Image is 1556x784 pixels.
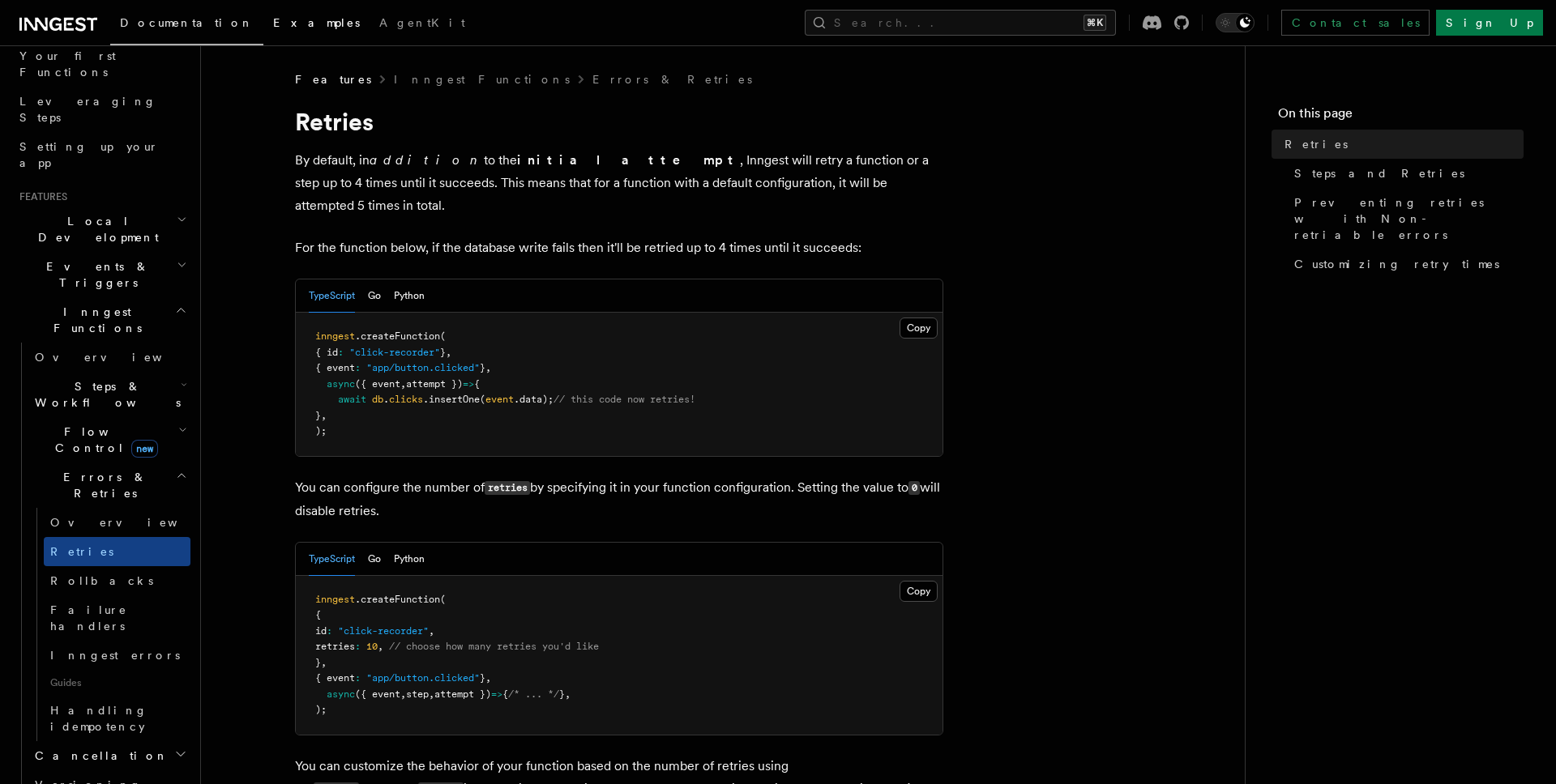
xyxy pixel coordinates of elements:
span: , [485,362,491,373]
button: Python [394,279,425,313]
span: "app/button.clicked" [366,672,480,684]
span: , [378,641,383,652]
span: Overview [50,516,217,529]
span: new [131,440,158,458]
span: . [383,394,389,405]
span: : [327,625,332,637]
em: addition [370,152,484,168]
span: Rollbacks [50,574,153,587]
span: } [480,672,485,684]
a: Errors & Retries [592,71,752,87]
span: Leveraging Steps [19,95,156,124]
span: event [485,394,514,405]
h4: On this page [1278,104,1524,130]
h1: Retries [295,107,943,136]
span: } [440,347,446,358]
a: Rollbacks [44,566,190,595]
button: Python [394,543,425,576]
span: .createFunction [355,594,440,605]
span: Inngest errors [50,649,180,662]
span: clicks [389,394,423,405]
a: Leveraging Steps [13,87,190,132]
code: 0 [908,481,920,495]
span: step [406,688,429,700]
a: Handling idempotency [44,696,190,741]
p: For the function below, if the database write fails then it'll be retried up to 4 times until it ... [295,236,943,259]
p: You can configure the number of by specifying it in your function configuration. Setting the valu... [295,476,943,522]
span: 10 [366,641,378,652]
span: => [491,688,502,700]
span: { event [315,672,355,684]
span: async [327,688,355,700]
span: , [321,657,327,668]
span: ); [315,704,327,715]
a: AgentKit [370,5,475,44]
button: Cancellation [28,741,190,770]
button: Events & Triggers [13,252,190,297]
span: Features [13,190,67,203]
span: , [565,688,571,700]
span: , [446,347,451,358]
span: Customizing retry times [1294,256,1499,272]
a: Overview [44,508,190,537]
a: Inngest Functions [394,71,570,87]
span: : [355,362,361,373]
span: id [315,625,327,637]
span: } [559,688,565,700]
span: Failure handlers [50,603,127,633]
span: Your first Functions [19,49,116,79]
a: Failure handlers [44,595,190,641]
span: , [400,378,406,390]
a: Setting up your app [13,132,190,177]
a: Inngest errors [44,641,190,670]
span: "click-recorder" [349,347,440,358]
span: } [315,657,321,668]
span: Retries [50,545,113,558]
span: } [315,410,321,421]
a: Customizing retry times [1288,249,1524,279]
span: async [327,378,355,390]
span: Retries [1285,136,1348,152]
span: Cancellation [28,748,169,764]
span: Guides [44,670,190,696]
button: TypeScript [309,543,355,576]
span: ({ event [355,688,400,700]
span: await [338,394,366,405]
button: Steps & Workflows [28,372,190,417]
span: { [474,378,480,390]
button: Search...⌘K [805,10,1116,36]
span: } [480,362,485,373]
span: ( [480,394,485,405]
span: , [321,410,327,421]
button: Flow Controlnew [28,417,190,462]
button: Inngest Functions [13,297,190,343]
button: Local Development [13,207,190,252]
span: .createFunction [355,330,440,342]
span: db [372,394,383,405]
code: retries [485,481,530,495]
span: Features [295,71,371,87]
a: Contact sales [1281,10,1430,36]
a: Overview [28,343,190,372]
span: => [463,378,474,390]
span: : [355,641,361,652]
button: Go [368,279,381,313]
span: Preventing retries with Non-retriable errors [1294,194,1524,243]
a: Retries [44,537,190,566]
span: AgentKit [379,16,465,29]
span: , [429,688,434,700]
span: inngest [315,330,355,342]
span: Setting up your app [19,140,159,169]
button: Go [368,543,381,576]
span: Flow Control [28,424,178,456]
span: , [429,625,434,637]
span: attempt }) [406,378,463,390]
span: ); [315,425,327,437]
span: ( [440,330,446,342]
span: Steps & Workflows [28,378,181,411]
button: Copy [900,317,938,339]
span: Overview [35,351,202,364]
p: By default, in to the , Inngest will retry a function or a step up to 4 times until it succeeds. ... [295,149,943,217]
span: Inngest Functions [13,304,175,336]
button: Toggle dark mode [1216,13,1255,32]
